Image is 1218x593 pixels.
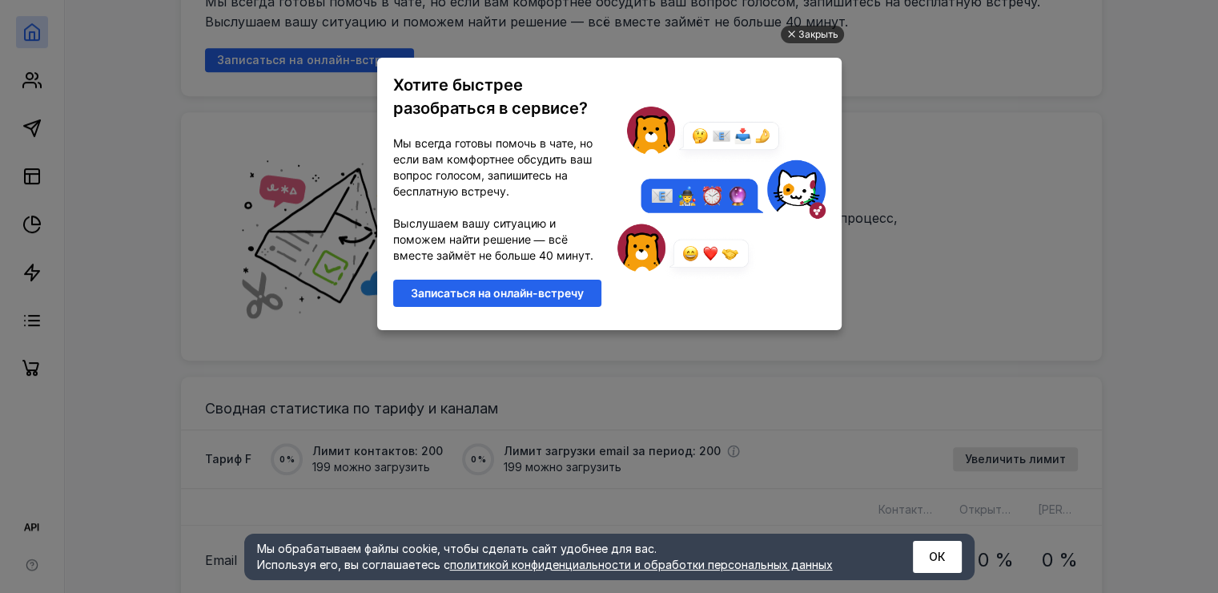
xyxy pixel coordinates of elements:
a: Записаться на онлайн-встречу [393,280,601,307]
p: Мы всегда готовы помочь в чате, но если вам комфортнее обсудить ваш вопрос голосом, запишитесь на... [393,135,601,200]
span: Хотите быстрее разобраться в сервисе? [393,75,588,118]
div: Закрыть [798,26,838,43]
div: Мы обрабатываем файлы cookie, чтобы сделать сайт удобнее для вас. Используя его, вы соглашаетесь c [257,541,874,573]
p: Выслушаем вашу ситуацию и поможем найти решение — всё вместе займёт не больше 40 минут. [393,216,601,264]
a: политикой конфиденциальности и обработки персональных данных [450,558,833,571]
button: ОК [913,541,962,573]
